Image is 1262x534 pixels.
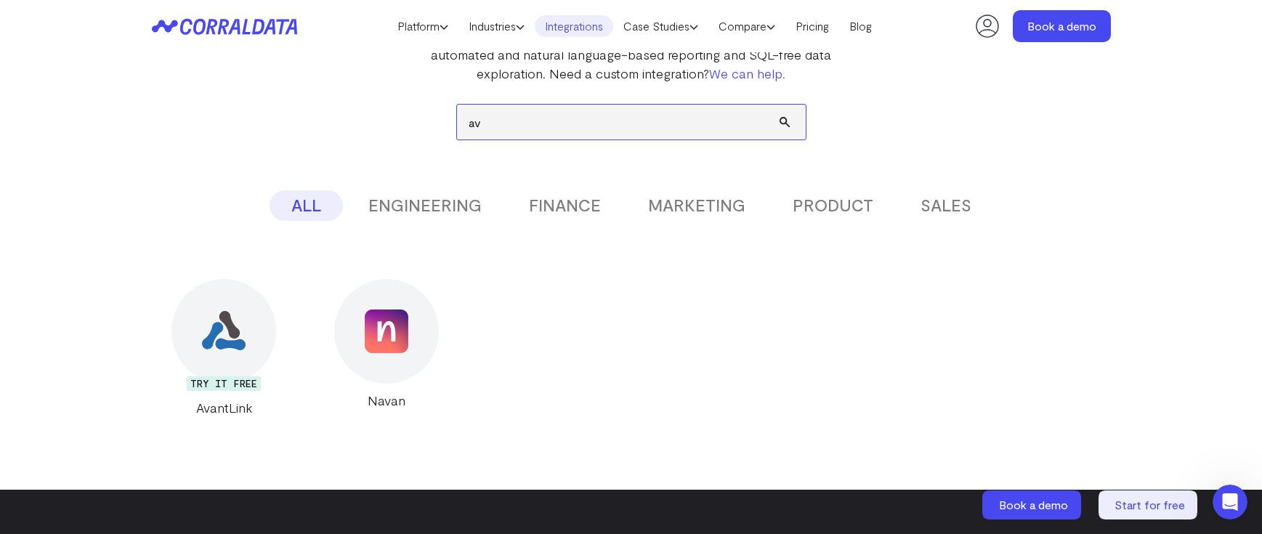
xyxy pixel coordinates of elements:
button: ENGINEERING [347,190,503,221]
img: Navan [365,310,408,353]
button: PRODUCT [771,190,895,221]
a: Navan Navan [315,279,459,417]
span: Start for free [1115,498,1185,511]
p: Instantly connect 500+ data sources to understand and act on your data with automated and natural... [403,26,860,83]
img: AvantLink [202,311,246,351]
span: Book a demo [999,498,1068,511]
button: MARKETING [626,190,767,221]
a: AvantLink TRY IT FREE AvantLink [152,279,296,417]
div: Navan [315,391,459,410]
a: Start for free [1099,490,1200,519]
a: Platform [387,15,458,37]
div: AvantLink [152,398,296,417]
a: Case Studies [613,15,708,37]
div: TRY IT FREE [187,376,261,391]
a: Pricing [785,15,839,37]
a: Blog [839,15,882,37]
button: FINANCE [507,190,623,221]
a: Book a demo [982,490,1084,519]
iframe: Intercom live chat [1213,485,1247,519]
a: Industries [458,15,535,37]
button: ALL [270,190,343,221]
a: We can help. [709,65,785,81]
a: Book a demo [1013,10,1111,42]
input: Search data sources [457,105,806,139]
a: Compare [708,15,785,37]
a: Integrations [535,15,613,37]
button: SALES [899,190,993,221]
